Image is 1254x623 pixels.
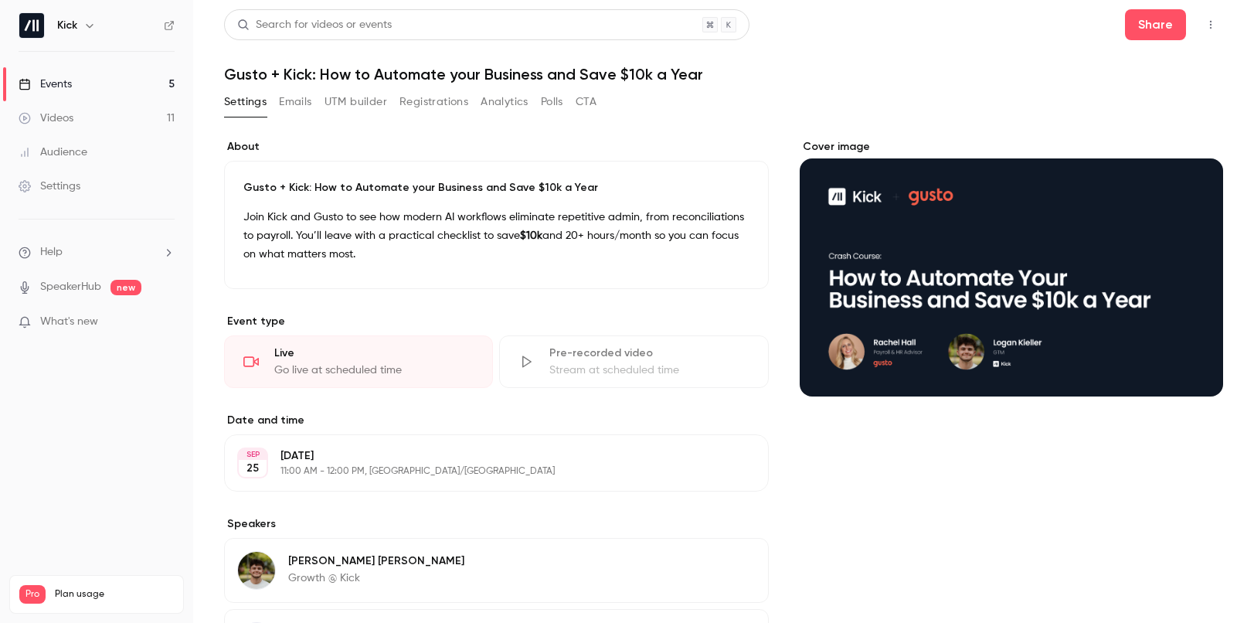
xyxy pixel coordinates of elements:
[549,363,749,378] div: Stream at scheduled time
[237,17,392,33] div: Search for videos or events
[549,346,749,361] div: Pre-recorded video
[280,448,687,464] p: [DATE]
[800,139,1223,397] section: Cover image
[520,230,542,241] strong: $10k
[288,570,464,586] p: Growth @ Kick
[19,244,175,260] li: help-dropdown-opener
[224,335,493,388] div: LiveGo live at scheduled time
[246,461,259,476] p: 25
[40,244,63,260] span: Help
[280,465,687,478] p: 11:00 AM - 12:00 PM, [GEOGRAPHIC_DATA]/[GEOGRAPHIC_DATA]
[19,145,87,160] div: Audience
[541,90,563,114] button: Polls
[481,90,528,114] button: Analytics
[576,90,596,114] button: CTA
[279,90,311,114] button: Emails
[224,413,769,428] label: Date and time
[243,208,749,264] p: Join Kick and Gusto to see how modern AI workflows eliminate repetitive admin, from reconciliatio...
[274,363,474,378] div: Go live at scheduled time
[239,449,267,460] div: SEP
[40,314,98,330] span: What's new
[399,90,468,114] button: Registrations
[224,139,769,155] label: About
[224,65,1223,83] h1: Gusto + Kick: How to Automate your Business and Save $10k a Year
[40,279,101,295] a: SpeakerHub
[156,315,175,329] iframe: Noticeable Trigger
[19,77,72,92] div: Events
[499,335,768,388] div: Pre-recorded videoStream at scheduled time
[19,585,46,604] span: Pro
[288,553,464,569] p: [PERSON_NAME] [PERSON_NAME]
[55,588,174,601] span: Plan usage
[224,538,769,603] div: Andrew Roth[PERSON_NAME] [PERSON_NAME]Growth @ Kick
[19,179,80,194] div: Settings
[243,180,749,196] p: Gusto + Kick: How to Automate your Business and Save $10k a Year
[57,18,77,33] h6: Kick
[1125,9,1186,40] button: Share
[19,111,73,126] div: Videos
[800,139,1223,155] label: Cover image
[19,13,44,38] img: Kick
[110,280,141,295] span: new
[238,552,275,589] img: Andrew Roth
[325,90,387,114] button: UTM builder
[274,346,474,361] div: Live
[224,90,267,114] button: Settings
[224,516,769,532] label: Speakers
[224,314,769,329] p: Event type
